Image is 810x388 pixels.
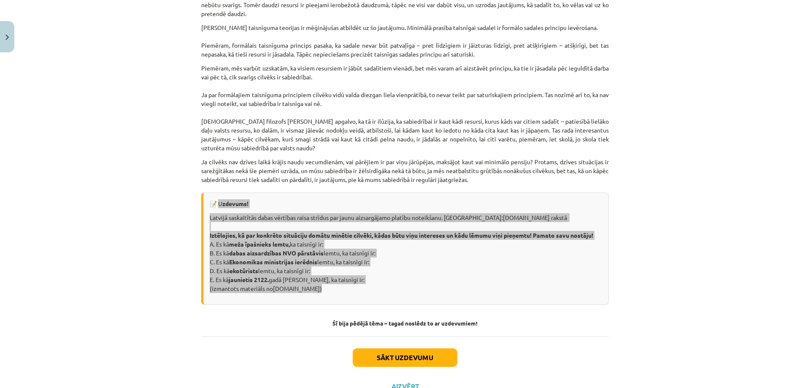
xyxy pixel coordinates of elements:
[210,231,593,239] strong: Iztēlojies, kā par konkrēto situāciju domātu minētie cilvēki, kādas būtu viņu intereses un kādu l...
[210,199,602,208] p: 📝 U
[503,214,567,221] a: [DOMAIN_NAME] rakstā
[201,64,609,152] p: Piemēram, mēs varbūt uzskatām, ka visiem resursiem ir jābūt sadalītiem vienādi, bet mēs varam arī...
[273,285,320,292] a: [DOMAIN_NAME]
[229,249,324,257] strong: dabas aizsardzības NVO pārstāvis
[229,240,290,248] strong: meža īpašnieks lemtu,
[201,23,609,59] p: [PERSON_NAME] taisnīguma teorijas ir mēģinājušas atbildēt uz šo jautājumu. Minimālā prasība taisn...
[201,157,609,184] p: Ja cilvēks nav dzīves laikā krājis naudu vecumdienām, vai pārējiem ir par viņu jārūpējas, maksājo...
[5,35,9,40] img: icon-close-lesson-0947bae3869378f0d4975bcd49f059093ad1ed9edebbc8119c70593378902aed.svg
[229,276,269,283] strong: jaunietis 2122.
[229,267,258,274] strong: ekotūrists
[222,200,248,207] strong: zdevums!
[229,258,317,266] strong: Ekonomikas ministrijas ierēdnis
[332,319,478,327] strong: Šī bija pēdējā tēma – tagad noslēdz to ar uzdevumiem!
[353,348,457,367] button: Sākt uzdevumu
[210,213,602,293] p: Latvijā saskaitītās dabas vērtības raisa strīdus par jaunu aizsargājamo platību noteikšanu. [GEOG...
